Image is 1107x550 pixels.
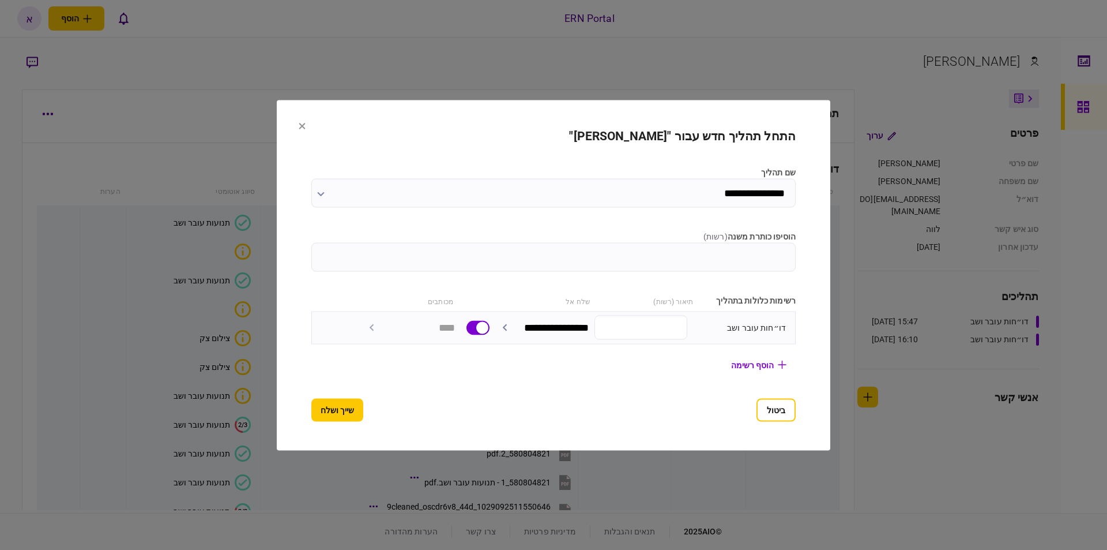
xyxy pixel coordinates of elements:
[756,398,796,421] button: ביטול
[596,294,693,306] div: תיאור (רשות)
[311,230,796,242] label: הוסיפו כותרת משנה
[311,398,363,421] button: שייך ושלח
[356,294,453,306] div: מכותבים
[311,166,796,178] label: שם תהליך
[699,294,796,306] div: רשימות כלולות בתהליך
[703,231,728,241] span: ( רשות )
[311,178,796,207] input: שם תהליך
[311,242,796,271] input: הוסיפו כותרת משנה
[311,129,796,143] h2: התחל תהליך חדש עבור "[PERSON_NAME]"
[494,294,590,306] div: שלח אל
[693,321,786,334] div: דו״חות עובר ושב
[722,354,796,375] button: הוסף רשימה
